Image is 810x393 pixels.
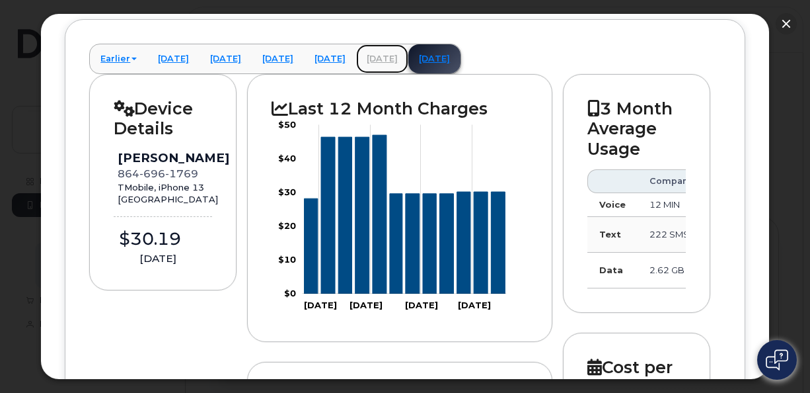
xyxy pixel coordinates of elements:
g: Chart [278,119,507,310]
tspan: [DATE] [458,300,491,310]
tspan: [DATE] [350,300,383,310]
tspan: [DATE] [406,300,439,310]
g: Series [305,136,505,294]
img: Open chat [766,349,788,371]
td: 2.62 GB [638,253,705,288]
tspan: $0 [284,288,296,298]
tspan: [DATE] [304,300,337,310]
